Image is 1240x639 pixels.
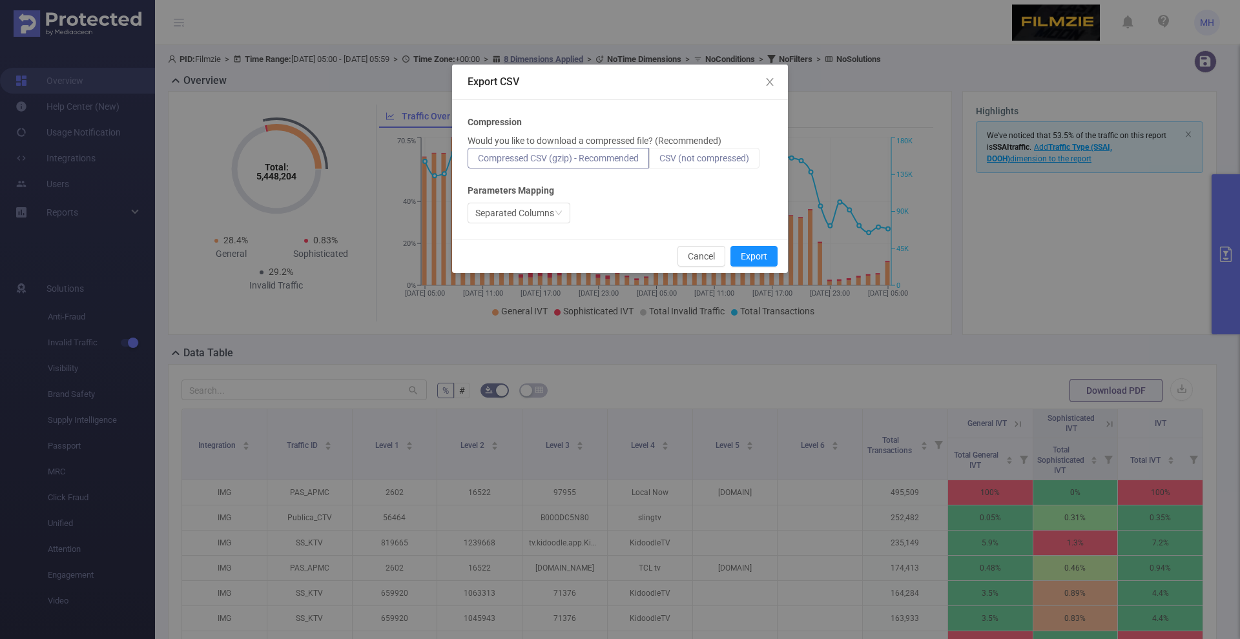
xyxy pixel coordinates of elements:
i: icon: down [555,209,563,218]
div: Separated Columns [475,203,554,223]
button: Export [730,246,778,267]
span: CSV (not compressed) [659,153,749,163]
button: Cancel [677,246,725,267]
div: Export CSV [468,75,772,89]
b: Compression [468,116,522,129]
b: Parameters Mapping [468,184,554,198]
p: Would you like to download a compressed file? (Recommended) [468,134,721,148]
span: Compressed CSV (gzip) - Recommended [478,153,639,163]
button: Close [752,65,788,101]
i: icon: close [765,77,775,87]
